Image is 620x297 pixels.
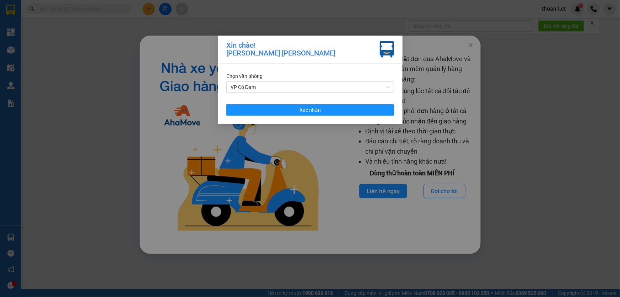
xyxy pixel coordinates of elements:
div: Xin chào! [PERSON_NAME] [PERSON_NAME] [226,41,335,58]
button: Xác nhận [226,104,394,116]
img: vxr-icon [380,41,394,58]
span: Xác nhận [300,106,321,114]
span: VP Cổ Đạm [231,82,390,92]
div: Chọn văn phòng [226,72,394,80]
